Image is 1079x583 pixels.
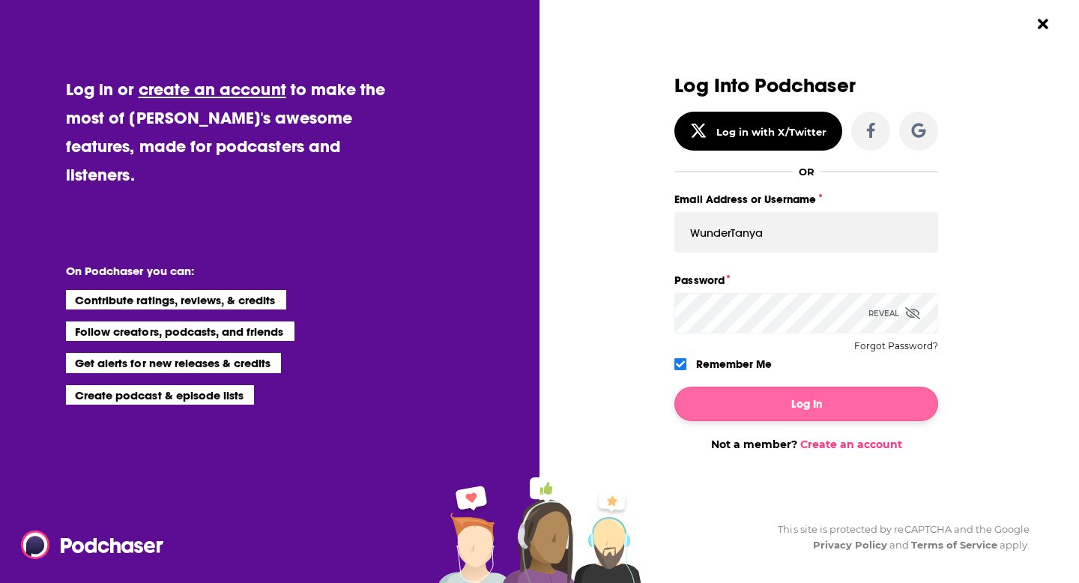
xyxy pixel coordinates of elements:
button: Close Button [1029,10,1057,38]
button: Log In [674,387,938,421]
button: Forgot Password? [854,341,938,351]
button: Log in with X/Twitter [674,112,842,151]
li: Contribute ratings, reviews, & credits [66,290,286,309]
img: Podchaser - Follow, Share and Rate Podcasts [21,531,165,559]
li: Get alerts for new releases & credits [66,353,281,372]
a: Create an account [800,438,902,451]
a: Privacy Policy [813,539,888,551]
li: On Podchaser you can: [66,264,366,278]
div: Not a member? [674,438,938,451]
div: OR [799,166,814,178]
h3: Log Into Podchaser [674,75,938,97]
div: This site is protected by reCAPTCHA and the Google and apply. [766,522,1030,553]
li: Create podcast & episode lists [66,385,254,405]
a: Podchaser - Follow, Share and Rate Podcasts [21,531,153,559]
input: Email Address or Username [674,212,938,253]
label: Email Address or Username [674,190,938,209]
label: Remember Me [696,354,772,374]
div: Log in with X/Twitter [716,126,826,138]
a: Terms of Service [911,539,997,551]
label: Password [674,271,938,290]
div: Reveal [868,293,920,333]
a: create an account [139,79,286,100]
li: Follow creators, podcasts, and friends [66,321,294,341]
